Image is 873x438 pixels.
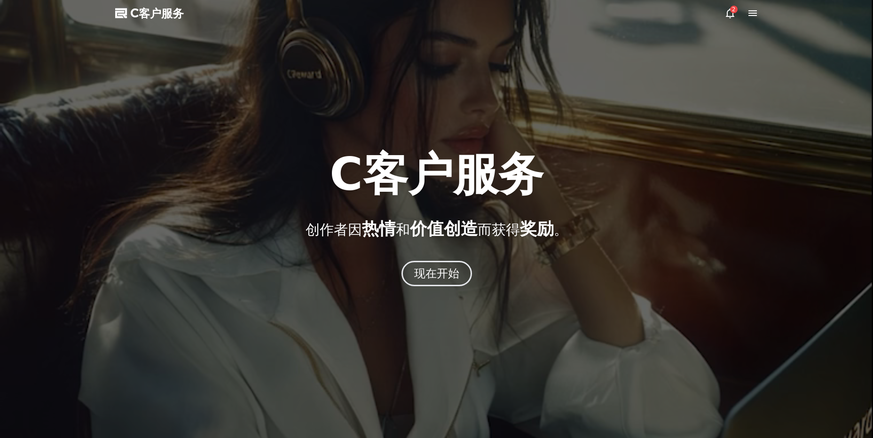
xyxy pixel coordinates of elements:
a: 2 [724,8,736,19]
span: 奖励 [520,219,554,238]
a: C客户服务 [115,6,184,21]
span: 热情 [362,219,396,238]
h1: C客户服务 [330,152,543,197]
font: 创作者因 和 而获得 。 [306,221,568,238]
div: 2 [730,6,738,13]
span: C客户服务 [130,6,184,21]
font: 现在开始 [414,267,459,280]
button: 现在开始 [401,261,472,286]
a: 现在开始 [401,270,472,279]
span: 价值创造 [410,219,478,238]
